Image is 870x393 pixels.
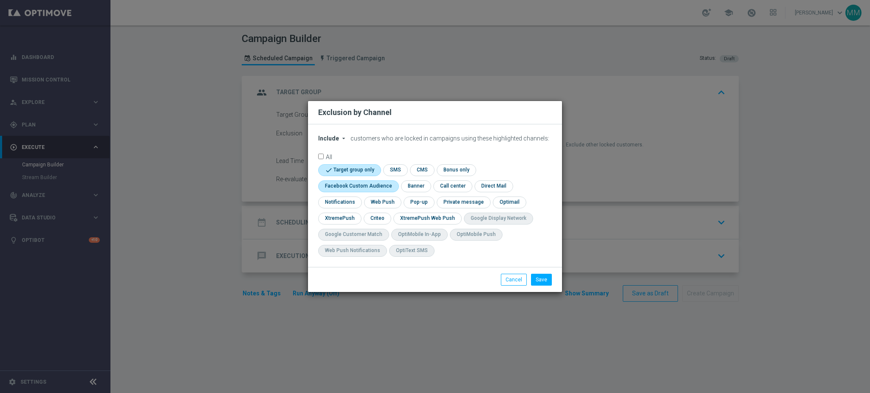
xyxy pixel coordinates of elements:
label: All [326,154,332,159]
div: customers who are locked in campaigns using these highlighted channels: [318,135,552,142]
div: Google Customer Match [325,231,382,238]
div: OptiMobile In-App [398,231,441,238]
i: arrow_drop_down [340,135,347,142]
div: Web Push Notifications [325,247,380,254]
div: Google Display Network [471,215,526,222]
span: Include [318,135,339,142]
div: OptiMobile Push [457,231,496,238]
button: Cancel [501,274,527,286]
button: Save [531,274,552,286]
button: Include arrow_drop_down [318,135,349,142]
h2: Exclusion by Channel [318,107,392,118]
div: OptiText SMS [396,247,428,254]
